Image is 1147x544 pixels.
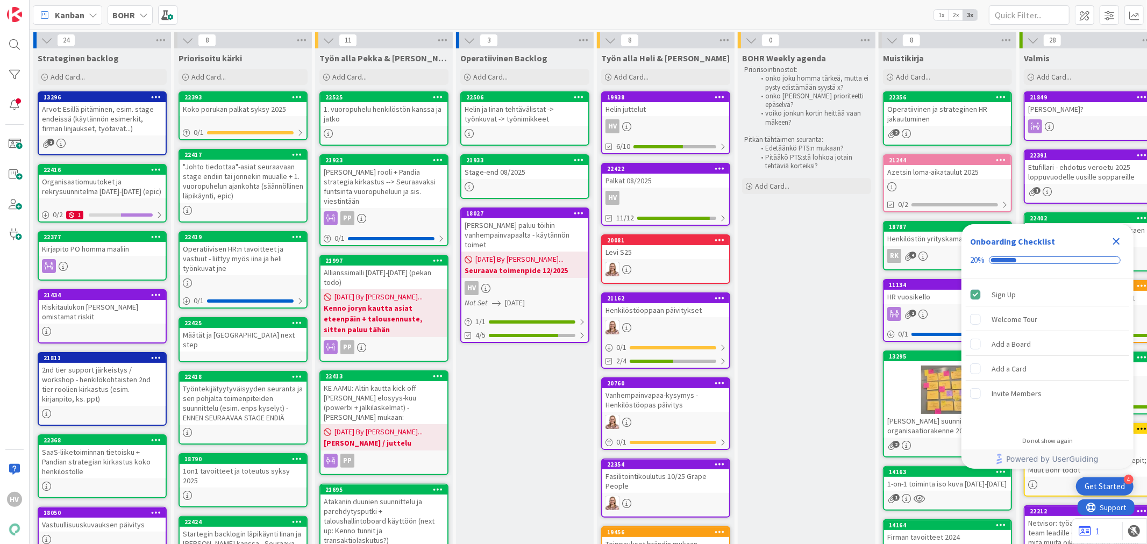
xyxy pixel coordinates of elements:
span: Add Card... [191,72,226,82]
div: 21811 [44,354,166,362]
div: HR vuosikello [884,290,1011,304]
div: Henkilöstön yrityskamat [884,232,1011,246]
b: BOHR [112,10,135,20]
div: Kirjapito PO homma maaliin [39,242,166,256]
div: Welcome Tour [992,313,1037,326]
span: 8 [621,34,639,47]
a: 19938Helin juttelutHV6/10 [601,91,730,154]
span: Support [23,2,49,15]
div: PP [340,454,354,468]
div: Operatiivinen ja strateginen HR jakautuminen [884,102,1011,126]
div: 21997 [325,257,447,264]
div: 22393 [184,94,307,101]
div: Helin juttelut [602,102,729,116]
div: 21434Riskitaulukon [PERSON_NAME] omistamat riskit [39,290,166,324]
div: Sign Up is complete. [966,283,1129,306]
div: 21244Azetsin loma-aikataulut 2025 [884,155,1011,179]
span: [DATE] By [PERSON_NAME]... [334,426,423,438]
div: Footer [961,449,1134,469]
div: 20760Vanhempainvapaa-kysymys - Henkilöstöopas päivitys [602,378,729,412]
span: 11/12 [616,212,634,224]
div: Vastuullisuuskuvauksen päivitys [39,518,166,532]
div: [PERSON_NAME] rooli + Pandia strategia kirkastus --> Seuraavaksi funtsinta vuoropuheluun ja sis. ... [320,165,447,208]
div: Riskitaulukon [PERSON_NAME] omistamat riskit [39,300,166,324]
div: Operatiivisen HR:n tavoitteet ja vastuut - liittyy myös iina ja heli työnkuvat jne [180,242,307,275]
div: 0/1 [602,435,729,449]
div: Määtät ja [GEOGRAPHIC_DATA] next step [180,328,307,352]
div: Do not show again [1022,436,1073,445]
div: 22419 [180,232,307,242]
div: 22393 [180,92,307,102]
div: HV [602,119,729,133]
span: 0 / 1 [334,233,345,244]
div: 22368 [44,436,166,444]
div: 14164Firman tavoitteet 2024 [884,520,1011,544]
div: 22422 [607,165,729,173]
div: PP [340,340,354,354]
div: IH [602,262,729,276]
div: Sign Up [992,288,1016,301]
div: 0/1 [180,126,307,139]
div: 22525 [320,92,447,102]
div: 11134HR vuosikello [884,280,1011,304]
span: Add Card... [473,72,508,82]
div: 187901on1 tavoitteet ja toteutus syksy 2025 [180,454,307,488]
div: 21923 [325,156,447,164]
a: 22422Palkat 08/2025HV11/12 [601,163,730,226]
div: 1on1 tavoitteet ja toteutus syksy 2025 [180,464,307,488]
a: 22368SaaS-liiketoiminnan tietoisku + Pandian strategian kirkastus koko henkilöstölle [38,434,167,498]
a: 22354Fasilitointikoulutus 10/25 Grape PeopleIH [601,459,730,518]
span: 1 [47,139,54,146]
span: 4/5 [475,330,486,341]
a: 22356Operatiivinen ja strateginen HR jakautuminen [883,91,1012,146]
a: 18027[PERSON_NAME] paluu töihin vanhempainvapaalta - käytännön toimet[DATE] By [PERSON_NAME]...Se... [460,207,589,343]
div: 21162 [607,295,729,302]
div: 1 [66,211,83,219]
a: 21997Allianssimalli [DATE]-[DATE] (pekan todo)[DATE] By [PERSON_NAME]...Kenno joryn kautta asiat ... [319,255,448,362]
a: 18787Henkilöstön yrityskamatRK [883,221,1012,270]
a: 141631-on-1 toiminta iso kuva [DATE]-[DATE] [883,466,1012,511]
div: 22506 [461,92,588,102]
div: 0/1 [884,327,1011,341]
a: 21923[PERSON_NAME] rooli + Pandia strategia kirkastus --> Seuraavaksi funtsinta vuoropuheluun ja ... [319,154,448,246]
span: 0 / 1 [194,127,204,138]
a: 21244Azetsin loma-aikataulut 20250/2 [883,154,1012,212]
div: IH [602,320,729,334]
div: 21244 [884,155,1011,165]
div: 21811 [39,353,166,363]
div: Stage-end 08/2025 [461,165,588,179]
div: 21434 [44,291,166,299]
div: 18050 [44,509,166,517]
span: [DATE] By [PERSON_NAME]... [475,254,564,265]
div: 1/1 [461,315,588,328]
div: 11134 [884,280,1011,290]
span: Kanban [55,9,84,22]
img: IH [605,320,619,334]
div: "Johto tiedottaa"-asiat seuraavaan stage endiin tai jonnekin muualle + 1. vuoropuhelun ajankohta ... [180,160,307,203]
a: 22413KE AAMU: Altin kautta kick off [PERSON_NAME] elosyys-kuu (powerbi + jälkilaskelmat) - [PERSO... [319,370,448,475]
div: 21933Stage-end 08/2025 [461,155,588,179]
div: HV [605,119,619,133]
div: 22424 [184,518,307,526]
div: 0/1 [320,232,447,245]
div: 21695 [325,486,447,493]
div: 22416Organisaatiomuutoket ja rekrysuunnitelma [DATE]-[DATE] (epic) [39,165,166,198]
div: 0/1 [602,341,729,354]
div: Onboarding Checklist [970,235,1055,248]
div: KE AAMU: Altin kautta kick off [PERSON_NAME] elosyys-kuu (powerbi + jälkilaskelmat) - [PERSON_NAM... [320,381,447,424]
a: 13296Arvot: Esillä pitäminen, esim. stage endeissä (käytännön esimerkit, firman linjaukset, työta... [38,91,167,155]
div: 22424 [180,517,307,527]
div: 22413KE AAMU: Altin kautta kick off [PERSON_NAME] elosyys-kuu (powerbi + jälkilaskelmat) - [PERSO... [320,371,447,424]
a: 21162Henkilöstöoppaan päivityksetIH0/12/4 [601,292,730,369]
img: Visit kanbanzone.com [7,7,22,22]
span: 0/2 [898,199,908,210]
b: Kenno joryn kautta asiat eteenpäin + talousennuste, sitten paluu tähän [324,303,444,335]
i: Not Set [465,298,488,307]
span: 0 / 1 [616,342,626,353]
span: 1x [934,10,949,20]
div: IH [602,496,729,510]
div: 21434 [39,290,166,300]
div: 18787Henkilöstön yrityskamat [884,222,1011,246]
div: 0/1 [180,294,307,307]
span: [DATE] [505,297,525,309]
